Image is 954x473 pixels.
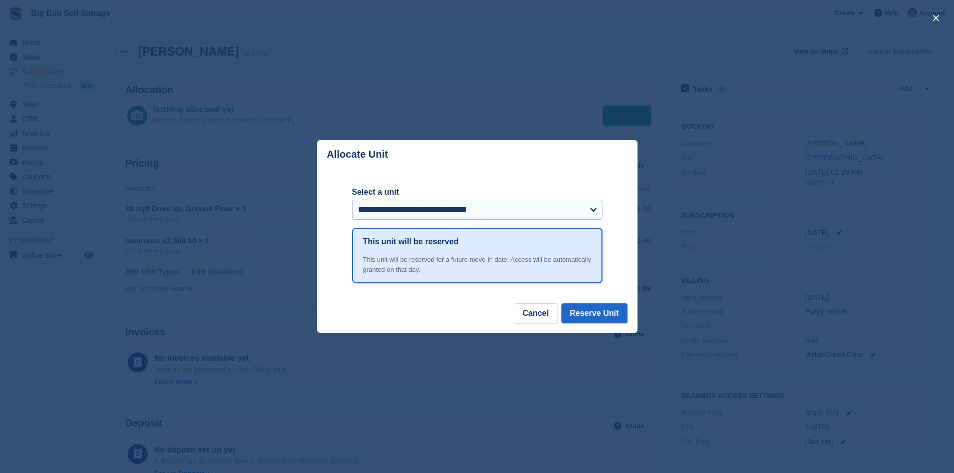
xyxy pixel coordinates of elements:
div: This unit will be reserved for a future move-in date. Access will be automatically granted on tha... [363,255,591,274]
p: Allocate Unit [327,149,388,160]
label: Select a unit [352,186,602,198]
button: close [928,10,944,26]
button: Reserve Unit [561,303,627,323]
h1: This unit will be reserved [363,236,459,248]
button: Cancel [514,303,557,323]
